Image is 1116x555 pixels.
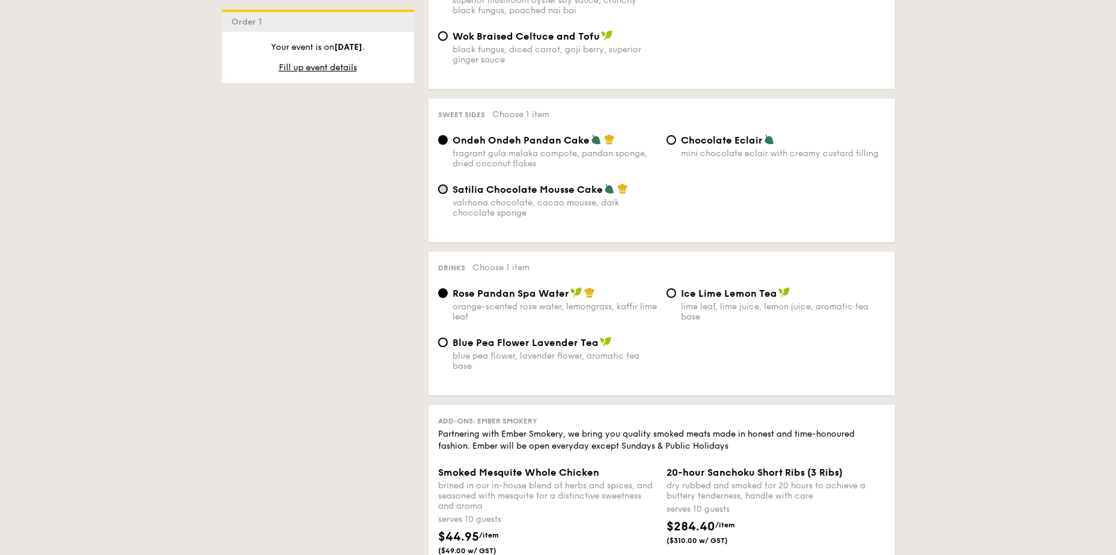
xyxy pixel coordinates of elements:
span: Chocolate Eclair [681,135,763,146]
img: icon-vegetarian.fe4039eb.svg [591,134,602,145]
span: Drinks [438,264,465,272]
input: Chocolate Eclairmini chocolate eclair with creamy custard filling [666,135,676,145]
div: black fungus, diced carrot, goji berry, superior ginger sauce [453,44,657,65]
span: ($310.00 w/ GST) [666,536,748,545]
strong: [DATE] [334,42,362,52]
input: Ondeh Ondeh Pandan Cakefragrant gula melaka compote, pandan sponge, dried coconut flakes [438,135,448,145]
input: Blue Pea Flower Lavender Teablue pea flower, lavender flower, aromatic tea base [438,338,448,347]
span: Sweet sides [438,111,485,119]
input: Ice Lime Lemon Tealime leaf, lime juice, lemon juice, aromatic tea base [666,288,676,298]
img: icon-vegan.f8ff3823.svg [600,336,612,347]
span: Fill up event details [279,62,357,73]
div: fragrant gula melaka compote, pandan sponge, dried coconut flakes [453,148,657,169]
span: $44.95 [438,530,479,544]
span: Order 1 [231,17,267,27]
span: Smoked Mesquite Whole Chicken [438,467,599,478]
span: /item [479,531,499,539]
p: Your event is on . [231,41,404,53]
span: Wok Braised Celtuce and Tofu [453,31,600,42]
img: icon-chef-hat.a58ddaea.svg [584,287,595,298]
input: Rose Pandan Spa Waterorange-scented rose water, lemongrass, kaffir lime leaf [438,288,448,298]
div: brined in our in-house blend of herbs and spices, and seasoned with mesquite for a distinctive sw... [438,481,657,511]
input: Satilia Chocolate Mousse Cakevalrhona chocolate, cacao mousse, dark chocolate sponge [438,184,448,194]
img: icon-chef-hat.a58ddaea.svg [617,183,628,194]
span: Choose 1 item [492,109,549,120]
span: Add-ons: Ember Smokery [438,417,537,425]
div: serves 10 guests [438,514,657,526]
div: mini chocolate eclair with creamy custard filling [681,148,885,159]
span: Ondeh Ondeh Pandan Cake [453,135,590,146]
span: Ice Lime Lemon Tea [681,288,777,299]
span: Blue Pea Flower Lavender Tea [453,337,599,348]
span: Choose 1 item [472,262,529,273]
img: icon-vegan.f8ff3823.svg [601,30,613,41]
img: icon-vegetarian.fe4039eb.svg [604,183,615,194]
img: icon-vegan.f8ff3823.svg [570,287,582,298]
div: lime leaf, lime juice, lemon juice, aromatic tea base [681,302,885,322]
span: Satilia Chocolate Mousse Cake [453,184,603,195]
span: Rose Pandan Spa Water [453,288,569,299]
div: valrhona chocolate, cacao mousse, dark chocolate sponge [453,198,657,218]
div: Partnering with Ember Smokery, we bring you quality smoked meats made in honest and time-honoured... [438,428,885,452]
span: /item [715,521,735,529]
div: serves 10 guests [666,503,885,515]
img: icon-vegetarian.fe4039eb.svg [764,134,775,145]
div: orange-scented rose water, lemongrass, kaffir lime leaf [453,302,657,322]
input: Wok Braised Celtuce and Tofublack fungus, diced carrot, goji berry, superior ginger sauce [438,31,448,41]
span: 20-hour Sanchoku Short Ribs (3 Ribs) [666,467,843,478]
img: icon-vegan.f8ff3823.svg [778,287,790,298]
div: blue pea flower, lavender flower, aromatic tea base [453,351,657,371]
span: $284.40 [666,520,715,534]
div: dry rubbed and smoked for 20 hours to achieve a buttery tenderness, handle with care [666,481,885,501]
img: icon-chef-hat.a58ddaea.svg [604,134,615,145]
